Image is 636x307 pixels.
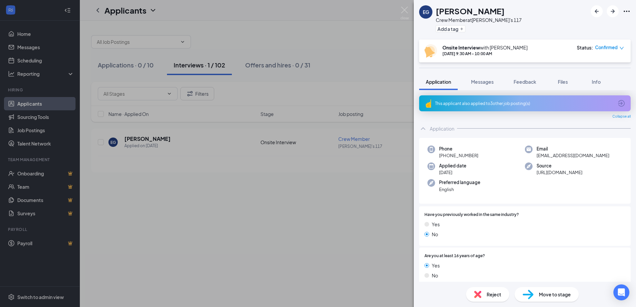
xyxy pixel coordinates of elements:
[436,25,465,32] button: PlusAdd a tag
[612,114,631,119] span: Collapse all
[460,27,464,31] svg: Plus
[537,169,582,176] span: [URL][DOMAIN_NAME]
[439,186,480,193] span: English
[436,5,505,17] h1: [PERSON_NAME]
[577,44,593,51] div: Status :
[592,79,601,85] span: Info
[607,5,619,17] button: ArrowRight
[426,79,451,85] span: Application
[593,7,601,15] svg: ArrowLeftNew
[558,79,568,85] span: Files
[439,146,478,152] span: Phone
[537,152,609,159] span: [EMAIL_ADDRESS][DOMAIN_NAME]
[424,253,485,259] span: Are you at least 16 years of age?
[537,162,582,169] span: Source
[439,179,480,186] span: Preferred language
[439,169,466,176] span: [DATE]
[537,146,609,152] span: Email
[617,99,625,107] svg: ArrowCircle
[432,231,438,238] span: No
[432,262,440,269] span: Yes
[619,46,624,51] span: down
[423,9,429,15] div: EG
[442,51,528,56] div: [DATE] 9:30 AM - 10:00 AM
[442,44,528,51] div: with [PERSON_NAME]
[419,125,427,133] svg: ChevronUp
[613,284,629,300] div: Open Intercom Messenger
[471,79,494,85] span: Messages
[435,101,613,106] div: This applicant also applied to 3 other job posting(s)
[432,221,440,228] span: Yes
[623,7,631,15] svg: Ellipses
[436,17,522,23] div: Crew Member at [PERSON_NAME]'s 117
[442,45,480,51] b: Onsite Interview
[595,44,618,51] span: Confirmed
[609,7,617,15] svg: ArrowRight
[514,79,536,85] span: Feedback
[424,212,519,218] span: Have you previously worked in the same industry?
[487,291,501,298] span: Reject
[539,291,571,298] span: Move to stage
[430,125,454,132] div: Application
[439,152,478,159] span: [PHONE_NUMBER]
[591,5,603,17] button: ArrowLeftNew
[439,162,466,169] span: Applied date
[432,272,438,279] span: No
